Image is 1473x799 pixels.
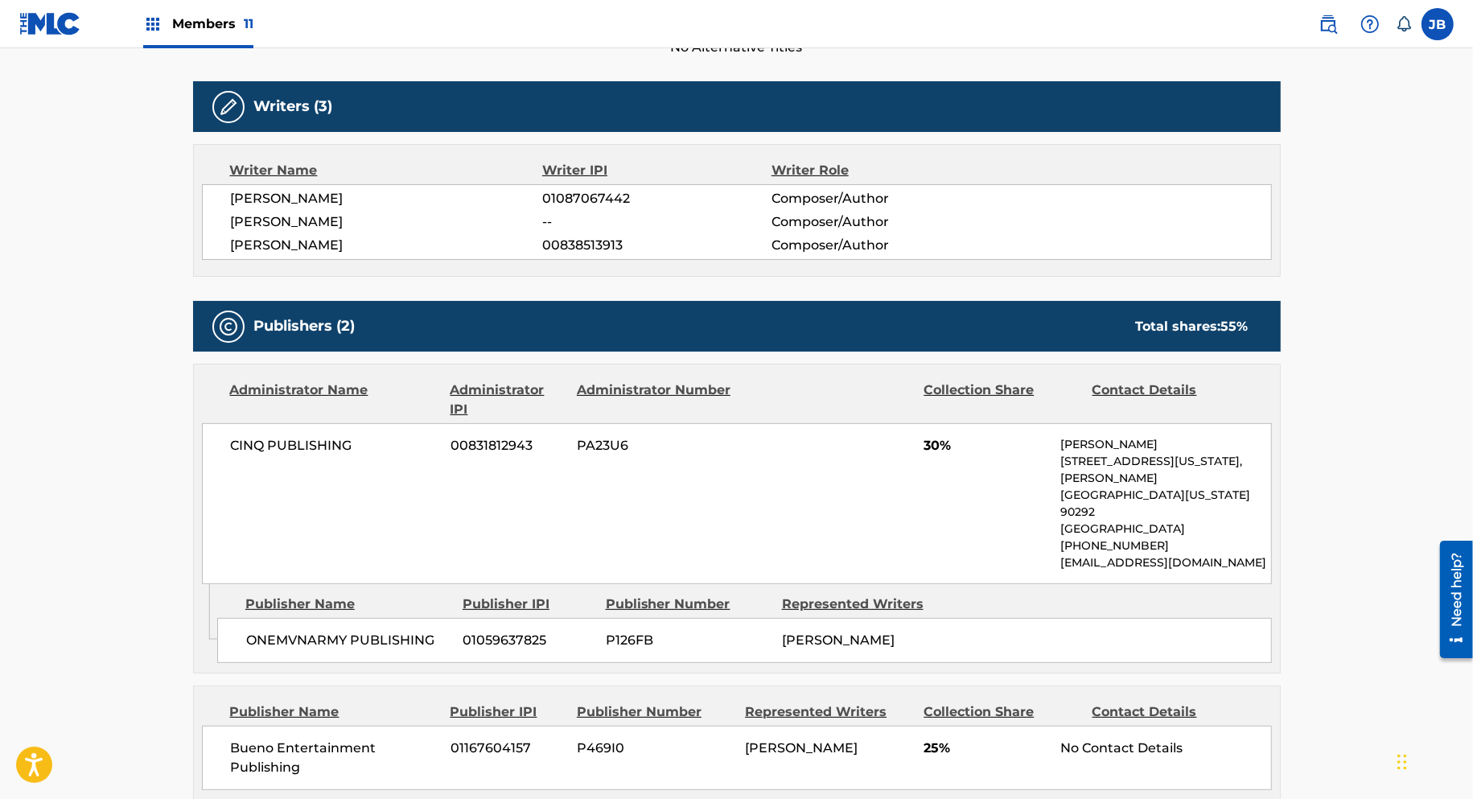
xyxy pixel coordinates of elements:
p: [PERSON_NAME][GEOGRAPHIC_DATA][US_STATE] 90292 [1060,470,1270,521]
p: [GEOGRAPHIC_DATA] [1060,521,1270,537]
img: search [1319,14,1338,34]
img: Publishers [219,317,238,336]
iframe: Resource Center [1428,535,1473,665]
p: [STREET_ADDRESS][US_STATE], [1060,453,1270,470]
div: Contact Details [1092,702,1249,722]
div: Collection Share [924,381,1080,419]
span: 01087067442 [542,189,771,208]
div: Administrator Number [577,381,733,419]
div: Notifications [1396,16,1412,32]
span: PA23U6 [577,436,733,455]
div: Administrator Name [230,381,438,419]
img: MLC Logo [19,12,81,35]
h5: Writers (3) [254,97,333,116]
div: Publisher Name [230,702,438,722]
span: CINQ PUBLISHING [231,436,439,455]
div: Publisher Name [245,595,451,614]
span: [PERSON_NAME] [782,632,895,648]
h5: Publishers (2) [254,317,356,336]
div: Publisher IPI [463,595,594,614]
img: Writers [219,97,238,117]
p: [PERSON_NAME] [1060,436,1270,453]
div: Publisher IPI [451,702,565,722]
span: [PERSON_NAME] [231,236,543,255]
div: Administrator IPI [451,381,565,419]
img: help [1360,14,1380,34]
span: ONEMVNARMY PUBLISHING [246,631,451,650]
div: Represented Writers [782,595,946,614]
span: -- [542,212,771,232]
span: 01059637825 [463,631,594,650]
span: Composer/Author [771,236,980,255]
a: Public Search [1312,8,1344,40]
div: User Menu [1422,8,1454,40]
span: [PERSON_NAME] [231,189,543,208]
span: 00831812943 [451,436,565,455]
span: [PERSON_NAME] [231,212,543,232]
img: Top Rightsholders [143,14,163,34]
div: Total shares: [1136,317,1249,336]
div: Contact Details [1092,381,1249,419]
span: [PERSON_NAME] [745,740,858,756]
span: 55 % [1221,319,1249,334]
div: Drag [1397,738,1407,786]
span: 25% [924,739,1048,758]
span: P126FB [606,631,770,650]
div: Writer Role [771,161,980,180]
span: Composer/Author [771,212,980,232]
div: Collection Share [924,702,1080,722]
div: Represented Writers [745,702,911,722]
iframe: Chat Widget [1393,722,1473,799]
div: Publisher Number [577,702,733,722]
p: [EMAIL_ADDRESS][DOMAIN_NAME] [1060,554,1270,571]
div: Writer IPI [542,161,771,180]
span: 01167604157 [451,739,565,758]
span: Composer/Author [771,189,980,208]
span: Bueno Entertainment Publishing [231,739,439,777]
span: 30% [924,436,1048,455]
div: Writer Name [230,161,543,180]
span: P469I0 [577,739,733,758]
span: Members [172,14,253,33]
p: [PHONE_NUMBER] [1060,537,1270,554]
div: Publisher Number [606,595,770,614]
div: No Contact Details [1060,739,1270,758]
span: 00838513913 [542,236,771,255]
span: 11 [244,16,253,31]
div: Help [1354,8,1386,40]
